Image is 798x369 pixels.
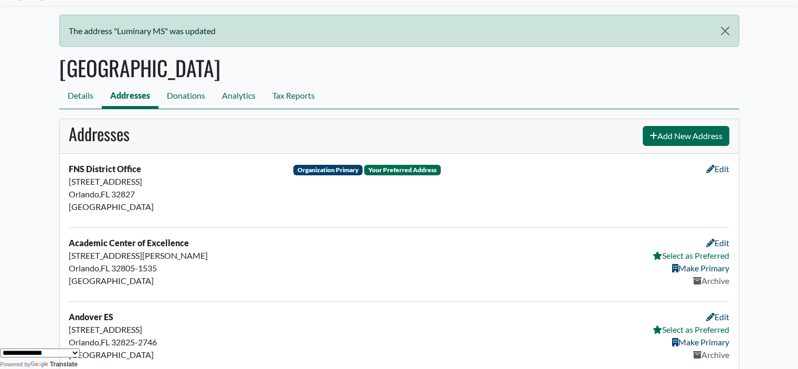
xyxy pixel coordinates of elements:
a: Edit [706,238,729,248]
h2: Addresses [69,124,130,144]
a: Add New Address [643,126,729,146]
h1: [GEOGRAPHIC_DATA] [59,55,739,80]
div: The address "Luminary MS" was updated [59,15,739,47]
strong: Academic Center of Excellence [69,238,189,248]
div: The Organization's primary address [293,165,363,175]
div: [GEOGRAPHIC_DATA] [69,201,281,213]
strong: Andover ES [69,312,113,322]
a: Analytics [214,85,264,109]
span: FL [101,189,110,199]
span: Orlando [69,189,99,199]
span: Orlando [69,263,99,273]
a: Edit [706,164,729,174]
div: [STREET_ADDRESS] [69,175,281,188]
a: Translate [30,361,78,368]
a: Details [59,85,102,109]
div: [STREET_ADDRESS][PERSON_NAME] [69,249,281,262]
img: Google Translate [30,361,50,368]
div: , [62,163,287,218]
div: [GEOGRAPHIC_DATA] [69,275,281,287]
span: 32827 [111,189,135,199]
a: Tax Reports [264,85,323,109]
div: [STREET_ADDRESS] [69,323,281,336]
span: FL [101,337,110,347]
a: Archive [693,276,729,286]
div: , [62,237,287,292]
span: FL [101,263,110,273]
a: Edit [706,312,729,322]
span: 32825-2746 [111,337,157,347]
div: Your preferred and default address [364,165,441,175]
a: Select as Preferred [653,324,729,334]
a: Make Primary [672,263,729,273]
a: Select as Preferred [653,250,729,260]
span: Orlando [69,337,99,347]
strong: FNS District Office [69,164,141,174]
button: Close [711,15,738,47]
div: , [62,311,287,366]
span: 32805-1535 [111,263,157,273]
a: Donations [158,85,214,109]
a: Make Primary [672,337,729,347]
a: Addresses [102,85,158,109]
